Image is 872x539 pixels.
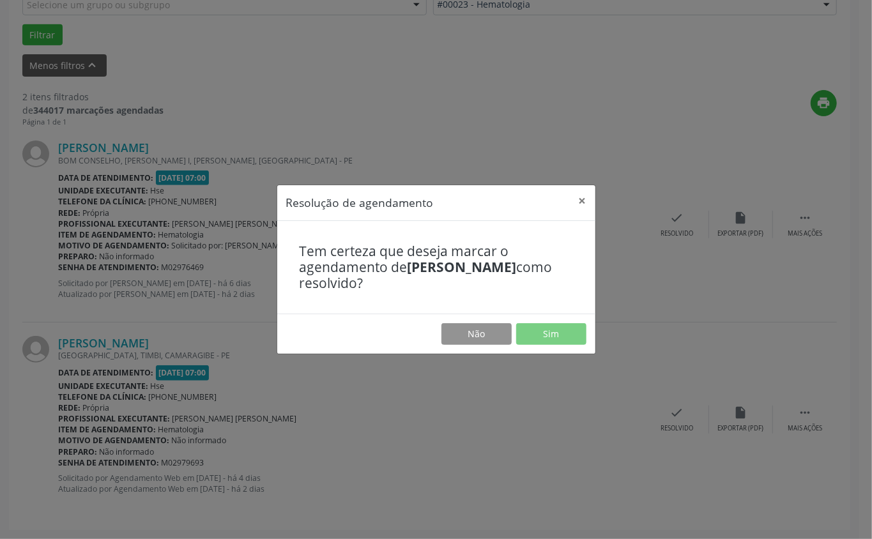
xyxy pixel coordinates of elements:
button: Close [570,185,595,216]
h4: Tem certeza que deseja marcar o agendamento de como resolvido? [300,243,573,292]
button: Sim [516,323,586,345]
h5: Resolução de agendamento [286,194,434,211]
b: [PERSON_NAME] [408,258,517,276]
button: Não [441,323,512,345]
